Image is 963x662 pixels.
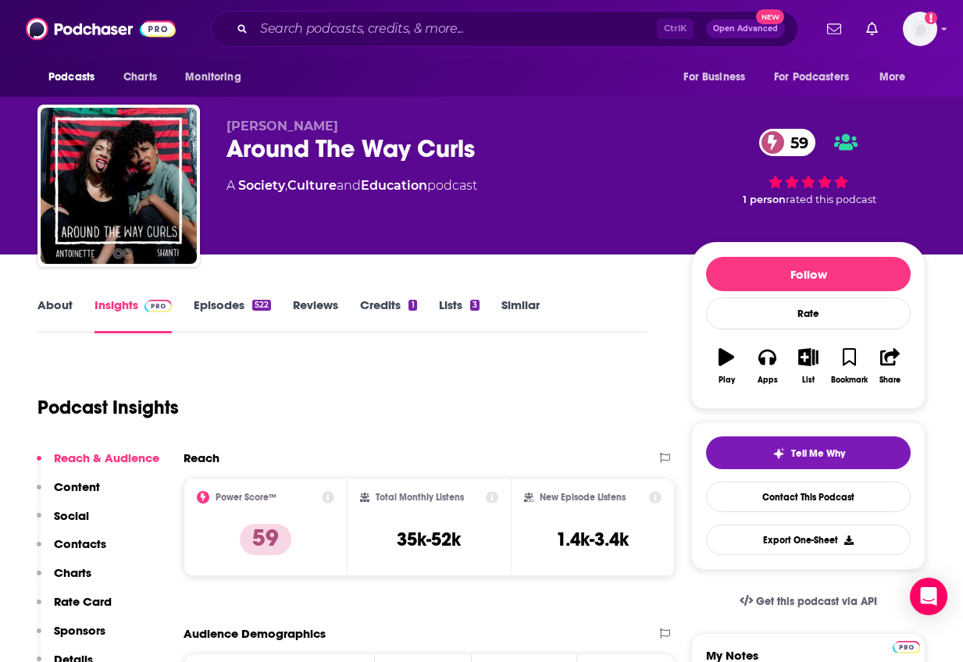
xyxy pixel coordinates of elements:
[144,300,172,312] img: Podchaser Pro
[37,508,89,537] button: Social
[54,623,105,638] p: Sponsors
[893,641,920,653] img: Podchaser Pro
[683,66,745,88] span: For Business
[37,565,91,594] button: Charts
[903,12,937,46] button: Show profile menu
[48,66,95,88] span: Podcasts
[540,492,626,503] h2: New Episode Listens
[95,297,172,333] a: InsightsPodchaser Pro
[756,9,784,24] span: New
[706,338,747,394] button: Play
[211,11,798,47] div: Search podcasts, credits, & more...
[719,375,735,385] div: Play
[226,176,477,195] div: A podcast
[706,297,911,329] div: Rate
[285,178,287,193] span: ,
[860,16,884,42] a: Show notifications dropdown
[743,194,786,205] span: 1 person
[54,450,159,465] p: Reach & Audience
[879,375,901,385] div: Share
[37,479,100,508] button: Content
[910,578,947,615] div: Open Intercom Messenger
[337,178,361,193] span: and
[226,119,338,133] span: [PERSON_NAME]
[54,479,100,494] p: Content
[764,62,872,92] button: open menu
[26,14,176,44] img: Podchaser - Follow, Share and Rate Podcasts
[774,66,849,88] span: For Podcasters
[376,492,464,503] h2: Total Monthly Listens
[37,623,105,652] button: Sponsors
[184,450,219,465] h2: Reach
[870,338,911,394] button: Share
[829,338,869,394] button: Bookmark
[54,508,89,523] p: Social
[293,297,338,333] a: Reviews
[706,436,911,469] button: tell me why sparkleTell Me Why
[672,62,765,92] button: open menu
[821,16,847,42] a: Show notifications dropdown
[185,66,241,88] span: Monitoring
[657,19,694,39] span: Ctrl K
[397,528,461,551] h3: 35k-52k
[37,536,106,565] button: Contacts
[786,194,876,205] span: rated this podcast
[113,62,166,92] a: Charts
[54,565,91,580] p: Charts
[691,119,926,215] div: 59 1 personrated this podcast
[706,525,911,555] button: Export One-Sheet
[893,639,920,653] a: Pro website
[775,129,816,156] span: 59
[470,300,480,311] div: 3
[240,524,291,555] p: 59
[925,12,937,24] svg: Add a profile image
[360,297,416,333] a: Credits1
[37,297,73,333] a: About
[37,396,179,419] h1: Podcast Insights
[802,375,815,385] div: List
[791,447,845,460] span: Tell Me Why
[868,62,926,92] button: open menu
[556,528,629,551] h3: 1.4k-3.4k
[54,536,106,551] p: Contacts
[903,12,937,46] img: User Profile
[788,338,829,394] button: List
[879,66,906,88] span: More
[727,582,890,621] a: Get this podcast via API
[252,300,271,311] div: 522
[772,447,785,460] img: tell me why sparkle
[37,62,115,92] button: open menu
[37,450,159,479] button: Reach & Audience
[41,108,197,264] img: Around The Way Curls
[408,300,416,311] div: 1
[37,594,112,623] button: Rate Card
[174,62,261,92] button: open menu
[254,16,657,41] input: Search podcasts, credits, & more...
[54,594,112,609] p: Rate Card
[706,257,911,291] button: Follow
[831,375,868,385] div: Bookmark
[903,12,937,46] span: Logged in as laprteam
[439,297,480,333] a: Lists3
[361,178,427,193] a: Education
[216,492,276,503] h2: Power Score™
[501,297,540,333] a: Similar
[706,482,911,512] a: Contact This Podcast
[759,129,816,156] a: 59
[194,297,271,333] a: Episodes522
[184,626,326,641] h2: Audience Demographics
[706,20,785,38] button: Open AdvancedNew
[747,338,787,394] button: Apps
[287,178,337,193] a: Culture
[123,66,157,88] span: Charts
[756,595,877,608] span: Get this podcast via API
[713,25,778,33] span: Open Advanced
[758,375,778,385] div: Apps
[238,178,285,193] a: Society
